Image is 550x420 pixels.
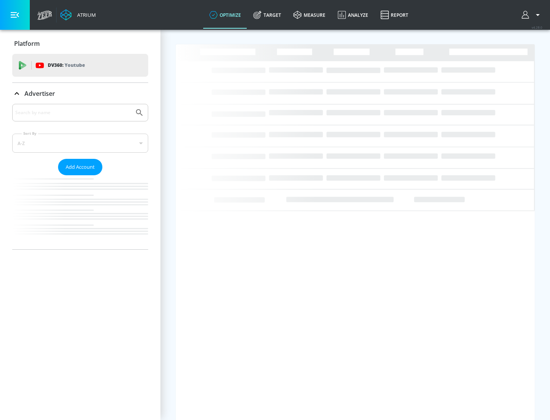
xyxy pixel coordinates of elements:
[287,1,332,29] a: measure
[12,83,148,104] div: Advertiser
[12,175,148,249] nav: list of Advertiser
[15,108,131,118] input: Search by name
[58,159,102,175] button: Add Account
[374,1,414,29] a: Report
[532,25,542,29] span: v 4.28.0
[12,104,148,249] div: Advertiser
[247,1,287,29] a: Target
[74,11,96,18] div: Atrium
[14,39,40,48] p: Platform
[48,61,85,69] p: DV360:
[24,89,55,98] p: Advertiser
[60,9,96,21] a: Atrium
[12,54,148,77] div: DV360: Youtube
[332,1,374,29] a: Analyze
[22,131,38,136] label: Sort By
[12,134,148,153] div: A-Z
[12,33,148,54] div: Platform
[66,163,95,171] span: Add Account
[203,1,247,29] a: optimize
[65,61,85,69] p: Youtube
